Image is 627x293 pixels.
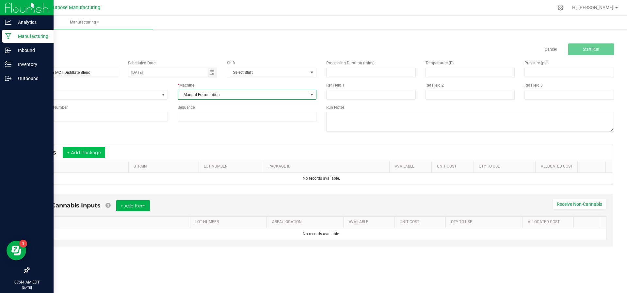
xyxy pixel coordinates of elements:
[128,68,208,77] input: Date
[208,68,217,77] span: Toggle calendar
[5,19,11,25] inline-svg: Analytics
[11,60,51,68] p: Inventory
[268,164,387,169] a: PACKAGE IDSortable
[5,75,11,82] inline-svg: Outbound
[227,68,316,77] span: NO DATA FOUND
[105,202,110,209] a: Add Non-Cannabis items that were also consumed in the run (e.g. gloves and packaging); Also add N...
[11,74,51,82] p: Outbound
[541,164,575,169] a: Allocated CostSortable
[128,61,155,65] span: Scheduled Date
[426,83,444,88] span: Ref Field 2
[568,43,614,55] button: Start Run
[37,228,606,240] td: No records available.
[36,202,101,209] span: Non-Cannabis Inputs
[19,240,27,248] iframe: Resource center unread badge
[479,164,533,169] a: QTY TO USESortable
[556,5,565,11] div: Manage settings
[5,61,11,68] inline-svg: Inventory
[553,199,606,210] button: Receive Non-Cannabis
[179,83,194,88] span: Machine
[326,61,375,65] span: Processing Duration (mins)
[326,83,345,88] span: Ref Field 1
[16,16,153,29] a: Manufacturing
[178,105,195,110] span: Sequence
[227,61,235,65] span: Shift
[11,46,51,54] p: Inbound
[63,147,105,158] button: + Add Package
[33,5,100,10] span: Greater Purpose Manufacturing
[437,164,471,169] a: Unit CostSortable
[7,241,26,260] iframe: Resource center
[583,164,603,169] a: Sortable
[272,220,341,225] a: AREA/LOCATIONSortable
[116,200,150,211] button: + Add Item
[524,61,549,65] span: Pressure (psi)
[395,164,429,169] a: AVAILABLESortable
[16,20,153,25] span: Manufacturing
[35,164,126,169] a: ITEMSortable
[579,220,597,225] a: Sortable
[528,220,571,225] a: Allocated CostSortable
[204,164,261,169] a: LOT NUMBERSortable
[195,220,264,225] a: LOT NUMBERSortable
[134,164,196,169] a: STRAINSortable
[5,33,11,40] inline-svg: Manufacturing
[426,61,454,65] span: Temperature (F)
[29,90,159,99] span: None
[583,47,599,52] span: Start Run
[572,5,615,10] span: Hi, [PERSON_NAME]!
[400,220,443,225] a: Unit CostSortable
[5,47,11,54] inline-svg: Inbound
[451,220,520,225] a: QTY TO USESortable
[524,83,543,88] span: Ref Field 3
[30,173,613,184] td: No records available.
[11,32,51,40] p: Manufacturing
[178,90,308,99] span: Manual Formulation
[3,279,51,285] p: 07:44 AM EDT
[545,47,557,52] a: Cancel
[41,220,187,225] a: ITEMSortable
[326,105,345,110] span: Run Notes
[3,285,51,290] p: [DATE]
[227,68,308,77] span: Select Shift
[349,220,392,225] a: AVAILABLESortable
[11,18,51,26] p: Analytics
